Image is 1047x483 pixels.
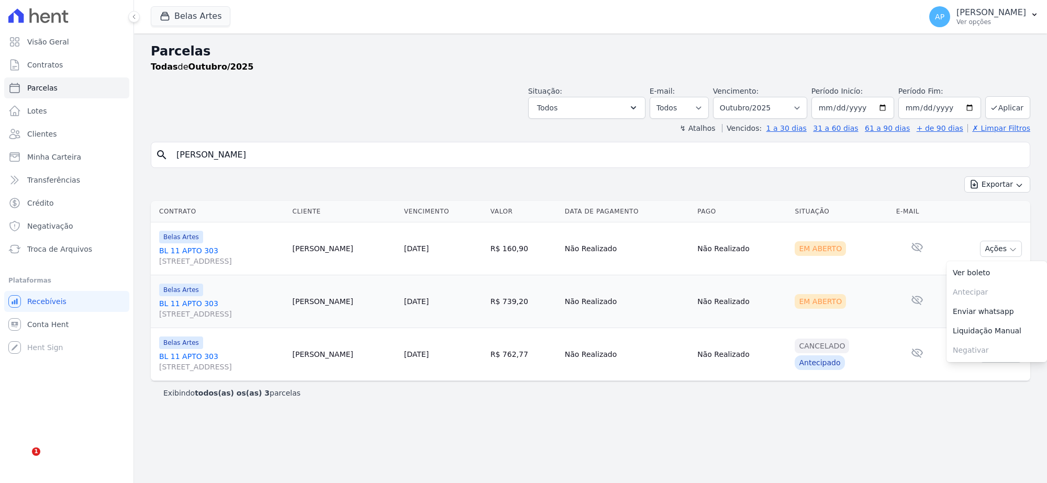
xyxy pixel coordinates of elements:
[486,328,561,381] td: R$ 762,77
[813,124,858,132] a: 31 a 60 dias
[159,284,203,296] span: Belas Artes
[892,201,943,222] th: E-mail
[561,275,693,328] td: Não Realizado
[967,124,1030,132] a: ✗ Limpar Filtros
[693,222,790,275] td: Não Realizado
[195,389,270,397] b: todos(as) os(as) 3
[159,298,284,319] a: BL 11 APTO 303[STREET_ADDRESS]
[27,129,57,139] span: Clientes
[964,176,1030,193] button: Exportar
[795,355,844,370] div: Antecipado
[650,87,675,95] label: E-mail:
[680,124,715,132] label: ↯ Atalhos
[27,152,81,162] span: Minha Carteira
[27,244,92,254] span: Troca de Arquivos
[946,302,1047,321] a: Enviar whatsapp
[713,87,759,95] label: Vencimento:
[528,87,562,95] label: Situação:
[10,447,36,473] iframe: Intercom live chat
[898,86,981,97] label: Período Fim:
[946,263,1047,283] a: Ver boleto
[486,275,561,328] td: R$ 739,20
[404,297,429,306] a: [DATE]
[288,201,399,222] th: Cliente
[917,124,963,132] a: + de 90 dias
[288,328,399,381] td: [PERSON_NAME]
[159,309,284,319] span: [STREET_ADDRESS]
[935,13,944,20] span: AP
[170,144,1026,165] input: Buscar por nome do lote ou do cliente
[4,31,129,52] a: Visão Geral
[27,175,80,185] span: Transferências
[400,201,486,222] th: Vencimento
[980,241,1022,257] button: Ações
[159,245,284,266] a: BL 11 APTO 303[STREET_ADDRESS]
[561,328,693,381] td: Não Realizado
[985,96,1030,119] button: Aplicar
[151,201,288,222] th: Contrato
[4,77,129,98] a: Parcelas
[693,275,790,328] td: Não Realizado
[946,321,1047,341] a: Liquidação Manual
[811,87,863,95] label: Período Inicío:
[155,149,168,161] i: search
[27,198,54,208] span: Crédito
[921,2,1047,31] button: AP [PERSON_NAME] Ver opções
[151,62,178,72] strong: Todas
[288,222,399,275] td: [PERSON_NAME]
[486,222,561,275] td: R$ 160,90
[27,221,73,231] span: Negativação
[32,447,40,456] span: 1
[27,296,66,307] span: Recebíveis
[561,201,693,222] th: Data de Pagamento
[27,106,47,116] span: Lotes
[159,351,284,372] a: BL 11 APTO 303[STREET_ADDRESS]
[404,350,429,358] a: [DATE]
[151,6,230,26] button: Belas Artes
[288,275,399,328] td: [PERSON_NAME]
[865,124,910,132] a: 61 a 90 dias
[4,170,129,190] a: Transferências
[528,97,645,119] button: Todos
[795,241,846,256] div: Em Aberto
[159,362,284,372] span: [STREET_ADDRESS]
[4,147,129,167] a: Minha Carteira
[766,124,807,132] a: 1 a 30 dias
[946,341,1047,360] span: Negativar
[151,61,253,73] p: de
[4,100,129,121] a: Lotes
[27,83,58,93] span: Parcelas
[27,37,69,47] span: Visão Geral
[693,328,790,381] td: Não Realizado
[4,314,129,335] a: Conta Hent
[956,18,1026,26] p: Ver opções
[151,42,1030,61] h2: Parcelas
[4,123,129,144] a: Clientes
[790,201,892,222] th: Situação
[4,193,129,214] a: Crédito
[163,388,300,398] p: Exibindo parcelas
[4,216,129,237] a: Negativação
[537,102,558,114] span: Todos
[722,124,762,132] label: Vencidos:
[561,222,693,275] td: Não Realizado
[159,231,203,243] span: Belas Artes
[404,244,429,253] a: [DATE]
[27,319,69,330] span: Conta Hent
[159,256,284,266] span: [STREET_ADDRESS]
[27,60,63,70] span: Contratos
[4,291,129,312] a: Recebíveis
[956,7,1026,18] p: [PERSON_NAME]
[693,201,790,222] th: Pago
[4,54,129,75] a: Contratos
[795,294,846,309] div: Em Aberto
[486,201,561,222] th: Valor
[159,336,203,349] span: Belas Artes
[795,339,849,353] div: Cancelado
[8,274,125,287] div: Plataformas
[188,62,254,72] strong: Outubro/2025
[4,239,129,260] a: Troca de Arquivos
[946,283,1047,302] span: Antecipar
